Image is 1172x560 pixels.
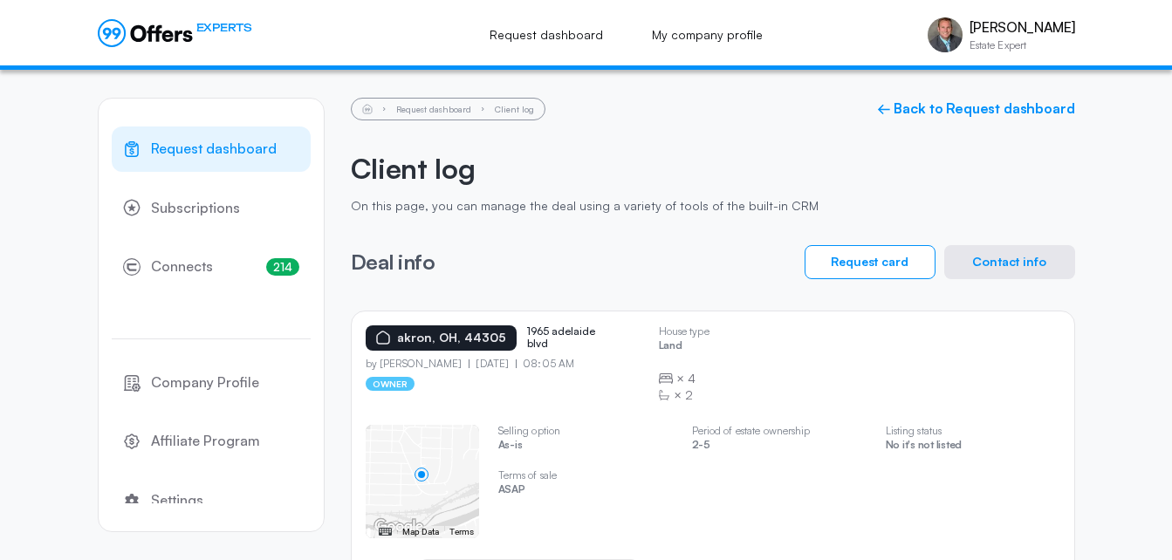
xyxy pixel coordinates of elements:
p: akron, OH, 44305 [397,331,506,345]
div: × [659,370,709,387]
span: Affiliate Program [151,430,260,453]
li: Client log [495,105,534,113]
p: ASAP [498,483,673,500]
a: Request dashboard [112,126,311,172]
span: 4 [688,370,696,387]
p: by [PERSON_NAME] [366,358,469,370]
a: Request dashboard [470,16,622,54]
img: Brad Miklovich [928,17,963,52]
swiper-slide: 2 / 5 [498,425,673,514]
p: Period of estate ownership [692,425,867,437]
a: Settings [112,478,311,523]
span: EXPERTS [196,19,252,36]
p: Terms of sale [498,469,673,481]
a: ← Back to Request dashboard [877,100,1075,117]
span: 214 [266,258,299,276]
h2: Client log [351,152,1075,185]
p: 1965 adelaide blvd [527,325,614,351]
h3: Deal info [351,250,435,273]
span: Request dashboard [151,138,277,160]
p: 2-5 [692,439,867,455]
swiper-slide: 1 / 5 [366,425,479,538]
span: Connects [151,256,213,278]
a: My company profile [633,16,782,54]
swiper-slide: 4 / 5 [886,425,1060,469]
swiper-slide: 3 / 5 [692,425,867,469]
p: 08:05 AM [516,358,574,370]
p: House type [659,325,709,338]
span: Settings [151,489,203,512]
p: Selling option [498,425,673,437]
p: No it's not listed [886,439,1060,455]
div: × [659,386,709,404]
span: 2 [685,386,693,404]
button: Contact info [944,245,1075,279]
p: Land [659,339,709,356]
span: Company Profile [151,372,259,394]
span: Subscriptions [151,197,240,220]
button: Request card [805,245,936,279]
p: Estate Expert [970,40,1075,51]
p: As-is [498,439,673,455]
a: Affiliate Program [112,419,311,464]
p: On this page, you can manage the deal using a variety of tools of the built-in CRM [351,199,1075,214]
a: Subscriptions [112,186,311,231]
p: owner [366,377,415,391]
a: Company Profile [112,360,311,406]
p: [PERSON_NAME] [970,19,1075,36]
a: Request dashboard [396,104,471,114]
p: Listing status [886,425,1060,437]
a: EXPERTS [98,19,252,47]
a: Connects214 [112,244,311,290]
p: [DATE] [469,358,516,370]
